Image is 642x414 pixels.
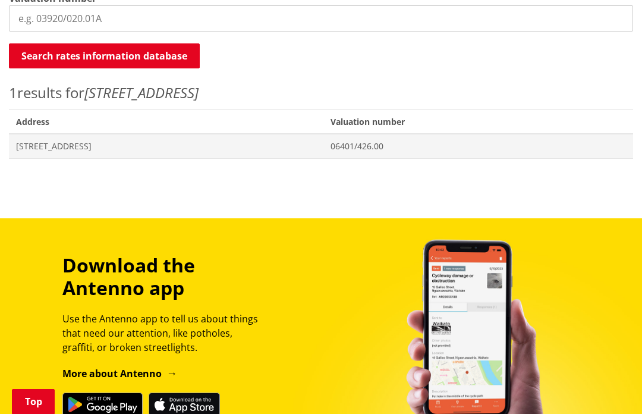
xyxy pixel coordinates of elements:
[9,82,633,103] p: results for
[9,134,633,158] a: [STREET_ADDRESS] 06401/426.00
[331,140,627,152] span: 06401/426.00
[587,364,630,407] iframe: Messenger Launcher
[9,109,323,134] span: Address
[84,83,199,102] em: [STREET_ADDRESS]
[62,254,259,300] h3: Download the Antenno app
[16,140,316,152] span: [STREET_ADDRESS]
[9,83,17,102] span: 1
[62,312,259,355] p: Use the Antenno app to tell us about things that need our attention, like potholes, graffiti, or ...
[9,43,200,68] button: Search rates information database
[12,389,55,414] a: Top
[9,5,633,32] input: e.g. 03920/020.01A
[323,109,634,134] span: Valuation number
[62,367,177,380] a: More about Antenno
